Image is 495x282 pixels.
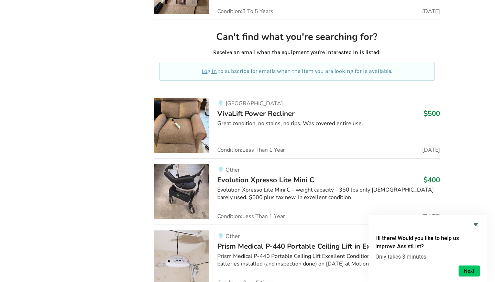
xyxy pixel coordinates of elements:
[375,234,480,251] h2: Hi there! Would you like to help us improve AssistList?
[202,68,217,74] a: Log in
[423,175,440,184] h3: $400
[168,67,426,75] p: to subscribe for emails when the item you are looking for is available.
[375,220,480,276] div: Hi there! Would you like to help us improve AssistList?
[225,166,240,174] span: Other
[217,214,285,219] span: Condition: Less Than 1 Year
[217,120,440,128] div: Great condition, no stains, no rips. Was covered entire use.
[159,31,434,43] h2: Can't find what you're searching for?
[217,252,440,268] div: Prism Medical P-440 Portable Ceiling Lift Excellent Condition Brand-new batteries installed (and ...
[159,48,434,56] p: Receive an email when the equipment you're interested in is listed!
[154,164,209,219] img: mobility-evolution xpresso lite mini c
[472,220,480,229] button: Hide survey
[422,147,440,153] span: [DATE]
[154,158,440,225] a: mobility-evolution xpresso lite mini cOtherEvolution Xpresso Lite Mini C$400Evolution Xpresso Lit...
[423,109,440,118] h3: $500
[422,9,440,14] span: [DATE]
[217,175,314,185] span: Evolution Xpresso Lite Mini C
[217,186,440,202] div: Evolution Xpresso Lite Mini C - weight capacity - 350 lbs only [DEMOGRAPHIC_DATA] barely used. $5...
[217,9,273,14] span: Condition: 3 To 5 Years
[375,253,480,260] p: Only takes 3 minutes
[217,109,295,118] span: VivaLift Power Recliner
[217,241,426,251] span: Prism Medical P-440 Portable Ceiling Lift in Excellent Condition
[217,147,285,153] span: Condition: Less Than 1 Year
[225,232,240,240] span: Other
[154,92,440,158] a: transfer aids-vivalift power recliner [GEOGRAPHIC_DATA]VivaLift Power Recliner$500Great condition...
[459,265,480,276] button: Next question
[225,100,283,107] span: [GEOGRAPHIC_DATA]
[154,98,209,153] img: transfer aids-vivalift power recliner
[422,214,440,219] span: [DATE]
